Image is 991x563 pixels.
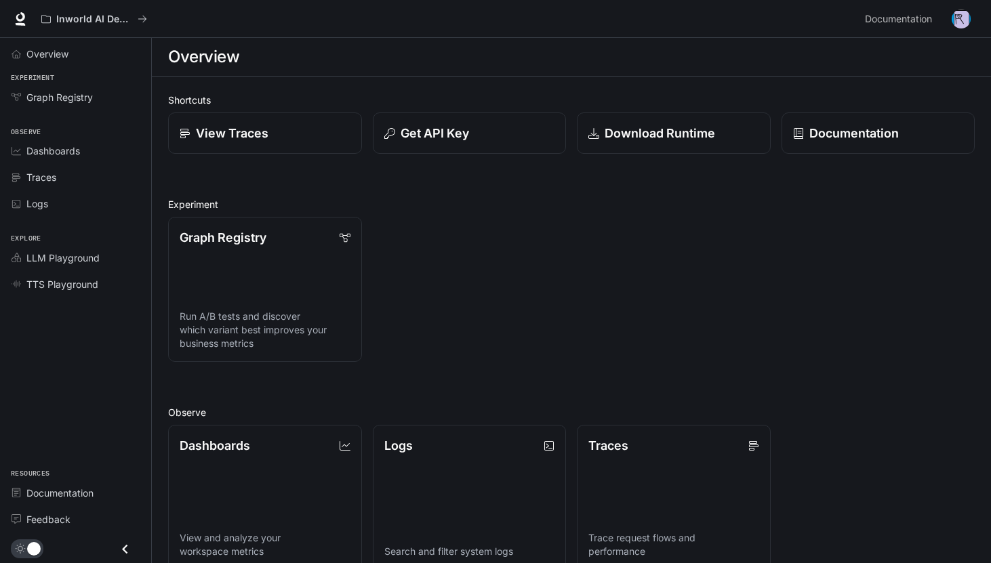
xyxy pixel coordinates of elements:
[26,47,68,61] span: Overview
[26,170,56,184] span: Traces
[26,144,80,158] span: Dashboards
[5,42,146,66] a: Overview
[5,165,146,189] a: Traces
[809,124,899,142] p: Documentation
[865,11,932,28] span: Documentation
[110,535,140,563] button: Close drawer
[5,481,146,505] a: Documentation
[952,9,971,28] img: User avatar
[5,139,146,163] a: Dashboards
[26,277,98,291] span: TTS Playground
[168,43,239,70] h1: Overview
[5,246,146,270] a: LLM Playground
[180,531,350,558] p: View and analyze your workspace metrics
[27,541,41,556] span: Dark mode toggle
[26,196,48,211] span: Logs
[26,251,100,265] span: LLM Playground
[168,405,975,419] h2: Observe
[401,124,469,142] p: Get API Key
[180,436,250,455] p: Dashboards
[168,93,975,107] h2: Shortcuts
[26,486,94,500] span: Documentation
[588,531,759,558] p: Trace request flows and performance
[948,5,975,33] button: User avatar
[5,507,146,531] a: Feedback
[35,5,153,33] button: All workspaces
[5,85,146,109] a: Graph Registry
[373,112,567,154] button: Get API Key
[56,14,132,25] p: Inworld AI Demos
[384,545,555,558] p: Search and filter system logs
[180,310,350,350] p: Run A/B tests and discover which variant best improves your business metrics
[180,228,266,247] p: Graph Registry
[5,192,146,215] a: Logs
[782,112,975,154] a: Documentation
[168,217,362,362] a: Graph RegistryRun A/B tests and discover which variant best improves your business metrics
[384,436,413,455] p: Logs
[196,124,268,142] p: View Traces
[577,112,771,154] a: Download Runtime
[26,90,93,104] span: Graph Registry
[859,5,942,33] a: Documentation
[588,436,628,455] p: Traces
[5,272,146,296] a: TTS Playground
[605,124,715,142] p: Download Runtime
[168,197,975,211] h2: Experiment
[26,512,70,526] span: Feedback
[168,112,362,154] a: View Traces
